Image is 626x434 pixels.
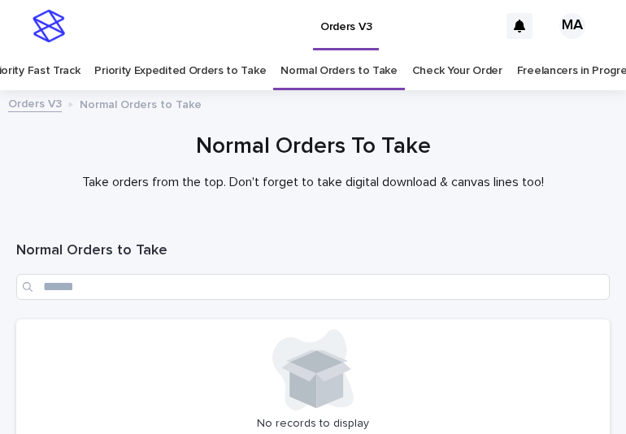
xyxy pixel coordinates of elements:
a: Orders V3 [8,93,62,112]
a: Priority Expedited Orders to Take [94,52,266,90]
img: stacker-logo-s-only.png [33,10,65,42]
h1: Normal Orders To Take [16,132,610,162]
h1: Normal Orders to Take [16,241,610,261]
a: Normal Orders to Take [280,52,398,90]
p: Take orders from the top. Don't forget to take digital download & canvas lines too! [16,175,610,190]
p: No records to display [26,417,600,431]
input: Search [16,274,610,300]
div: MA [559,13,585,39]
a: Check Your Order [412,52,502,90]
p: Normal Orders to Take [80,94,202,112]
